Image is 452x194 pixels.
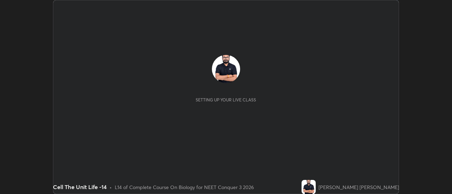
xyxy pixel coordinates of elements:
img: 719b3399970646c8895fdb71918d4742.jpg [212,55,240,83]
div: [PERSON_NAME] [PERSON_NAME] [319,183,399,191]
div: • [109,183,112,191]
div: Cell The Unit Life -14 [53,183,107,191]
div: Setting up your live class [196,97,256,102]
img: 719b3399970646c8895fdb71918d4742.jpg [302,180,316,194]
div: L14 of Complete Course On Biology for NEET Conquer 3 2026 [115,183,254,191]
